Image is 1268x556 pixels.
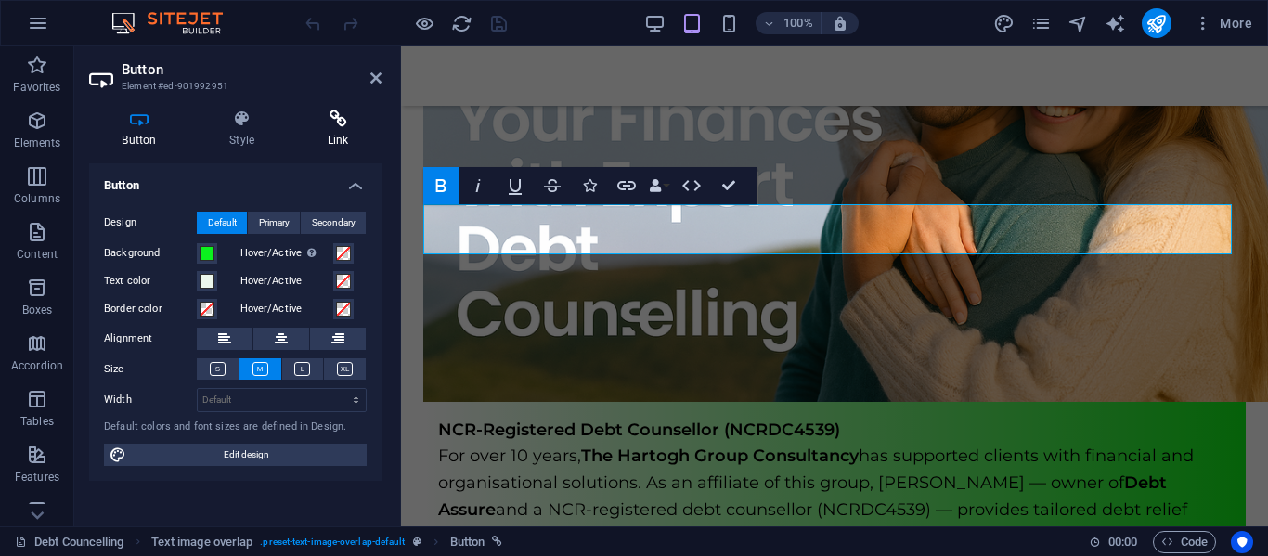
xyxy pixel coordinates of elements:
[22,303,53,317] p: Boxes
[1067,12,1090,34] button: navigator
[646,167,672,204] button: Data Bindings
[535,167,570,204] button: Strikethrough
[260,531,405,553] span: . preset-text-image-overlap-default
[104,242,197,265] label: Background
[492,537,502,547] i: This element is linked
[1030,12,1053,34] button: pages
[413,537,421,547] i: This element is a customizable preset
[674,167,709,204] button: HTML
[993,12,1016,34] button: design
[104,444,367,466] button: Edit design
[756,12,822,34] button: 100%
[197,110,295,149] h4: Style
[89,110,197,149] h4: Button
[572,167,607,204] button: Icons
[460,167,496,204] button: Italic (Ctrl+I)
[711,167,746,204] button: Confirm (Ctrl+⏎)
[14,191,60,206] p: Columns
[104,298,197,320] label: Border color
[104,328,197,350] label: Alignment
[451,13,472,34] i: Reload page
[450,12,472,34] button: reload
[15,470,59,485] p: Features
[240,298,333,320] label: Hover/Active
[1105,12,1127,34] button: text_generator
[609,167,644,204] button: Link
[11,358,63,373] p: Accordion
[1089,531,1138,553] h6: Session time
[122,78,344,95] h3: Element #ed-901992951
[312,212,356,234] span: Secondary
[1108,531,1137,553] span: 00 00
[1194,14,1252,32] span: More
[151,531,503,553] nav: breadcrumb
[248,212,300,234] button: Primary
[1030,13,1052,34] i: Pages (Ctrl+Alt+S)
[197,212,247,234] button: Default
[301,212,366,234] button: Secondary
[1186,8,1260,38] button: More
[1067,13,1089,34] i: Navigator
[104,358,197,381] label: Size
[498,167,533,204] button: Underline (Ctrl+U)
[151,531,253,553] span: Click to select. Double-click to edit
[104,270,197,292] label: Text color
[13,80,60,95] p: Favorites
[104,212,197,234] label: Design
[15,531,124,553] a: Click to cancel selection. Double-click to open Pages
[832,15,848,32] i: On resize automatically adjust zoom level to fit chosen device.
[783,12,813,34] h6: 100%
[208,212,237,234] span: Default
[1153,531,1216,553] button: Code
[240,270,333,292] label: Hover/Active
[107,12,246,34] img: Editor Logo
[1231,531,1253,553] button: Usercentrics
[259,212,290,234] span: Primary
[1145,13,1167,34] i: Publish
[14,136,61,150] p: Elements
[1161,531,1208,553] span: Code
[413,12,435,34] button: Click here to leave preview mode and continue editing
[17,247,58,262] p: Content
[294,110,382,149] h4: Link
[1142,8,1171,38] button: publish
[240,242,333,265] label: Hover/Active
[104,420,367,435] div: Default colors and font sizes are defined in Design.
[20,414,54,429] p: Tables
[104,394,197,405] label: Width
[1105,13,1126,34] i: AI Writer
[423,167,459,204] button: Bold (Ctrl+B)
[122,61,382,78] h2: Button
[89,163,382,197] h4: Button
[1121,535,1124,549] span: :
[450,531,485,553] span: Click to select. Double-click to edit
[993,13,1015,34] i: Design (Ctrl+Alt+Y)
[132,444,361,466] span: Edit design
